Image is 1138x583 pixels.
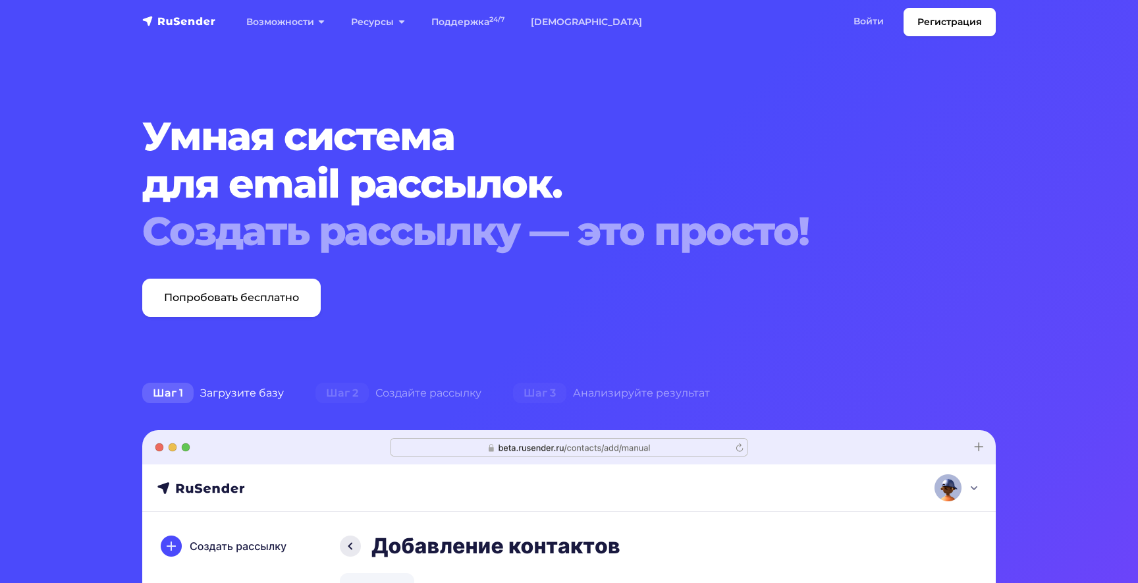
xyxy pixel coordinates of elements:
[518,9,655,36] a: [DEMOGRAPHIC_DATA]
[338,9,418,36] a: Ресурсы
[315,383,369,404] span: Шаг 2
[142,113,923,255] h1: Умная система для email рассылок.
[142,383,194,404] span: Шаг 1
[497,380,726,406] div: Анализируйте результат
[418,9,518,36] a: Поддержка24/7
[300,380,497,406] div: Создайте рассылку
[233,9,338,36] a: Возможности
[142,208,923,255] div: Создать рассылку — это просто!
[142,14,216,28] img: RuSender
[904,8,996,36] a: Регистрация
[142,279,321,317] a: Попробовать бесплатно
[840,8,897,35] a: Войти
[489,15,504,24] sup: 24/7
[513,383,566,404] span: Шаг 3
[126,380,300,406] div: Загрузите базу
